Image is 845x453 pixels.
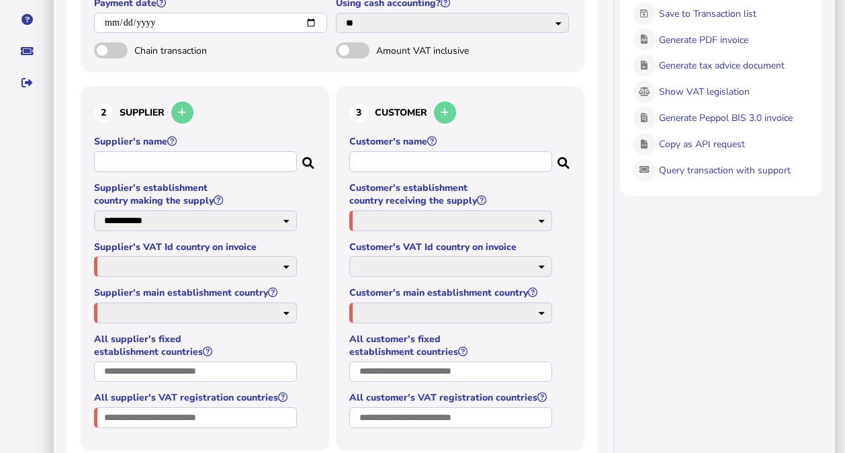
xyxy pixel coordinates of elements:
label: Customer's main establishment country [349,286,554,299]
span: Amount VAT inclusive [376,44,517,57]
button: Help pages [13,5,41,34]
label: All customer's fixed establishment countries [349,333,554,358]
label: Customer's VAT Id country on invoice [349,241,554,253]
label: Supplier's VAT Id country on invoice [94,241,299,253]
label: All customer's VAT registration countries [349,391,554,404]
label: Customer's establishment country receiving the supply [349,181,554,207]
i: Search for a dummy customer [558,153,571,164]
label: All supplier's fixed establishment countries [94,333,299,358]
label: Supplier's name [94,135,299,148]
div: 2 [94,104,113,122]
button: Add a new supplier to the database [171,101,193,124]
label: Supplier's main establishment country [94,286,299,299]
section: Define the seller [81,86,329,451]
i: Search for a dummy seller [302,153,316,164]
button: Sign out [13,69,41,97]
h3: Customer [349,99,571,126]
label: Customer's name [349,135,554,148]
h3: Supplier [94,99,316,126]
label: All supplier's VAT registration countries [94,391,299,404]
label: Supplier's establishment country making the supply [94,181,299,207]
span: Chain transaction [134,44,275,57]
div: 3 [349,104,368,122]
button: Add a new customer to the database [434,101,456,124]
button: Raise a support ticket [13,37,41,65]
